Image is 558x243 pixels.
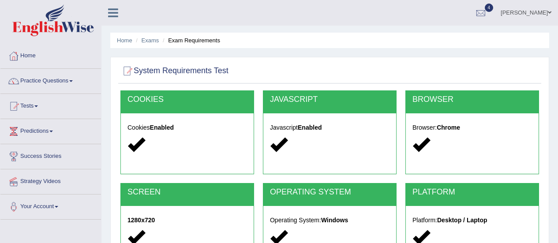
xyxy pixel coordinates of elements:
[127,188,247,197] h2: SCREEN
[0,194,101,217] a: Your Account
[117,37,132,44] a: Home
[270,188,389,197] h2: OPERATING SYSTEM
[412,217,532,224] h5: Platform:
[0,144,101,166] a: Success Stories
[270,95,389,104] h2: JAVASCRIPT
[127,95,247,104] h2: COOKIES
[0,169,101,191] a: Strategy Videos
[412,188,532,197] h2: PLATFORM
[120,64,228,78] h2: System Requirements Test
[298,124,322,131] strong: Enabled
[270,124,389,131] h5: Javascript
[437,124,460,131] strong: Chrome
[127,124,247,131] h5: Cookies
[412,95,532,104] h2: BROWSER
[437,217,487,224] strong: Desktop / Laptop
[0,44,101,66] a: Home
[321,217,348,224] strong: Windows
[161,36,220,45] li: Exam Requirements
[127,217,155,224] strong: 1280x720
[485,4,494,12] span: 4
[0,119,101,141] a: Predictions
[0,69,101,91] a: Practice Questions
[412,124,532,131] h5: Browser:
[270,217,389,224] h5: Operating System:
[150,124,174,131] strong: Enabled
[142,37,159,44] a: Exams
[0,94,101,116] a: Tests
